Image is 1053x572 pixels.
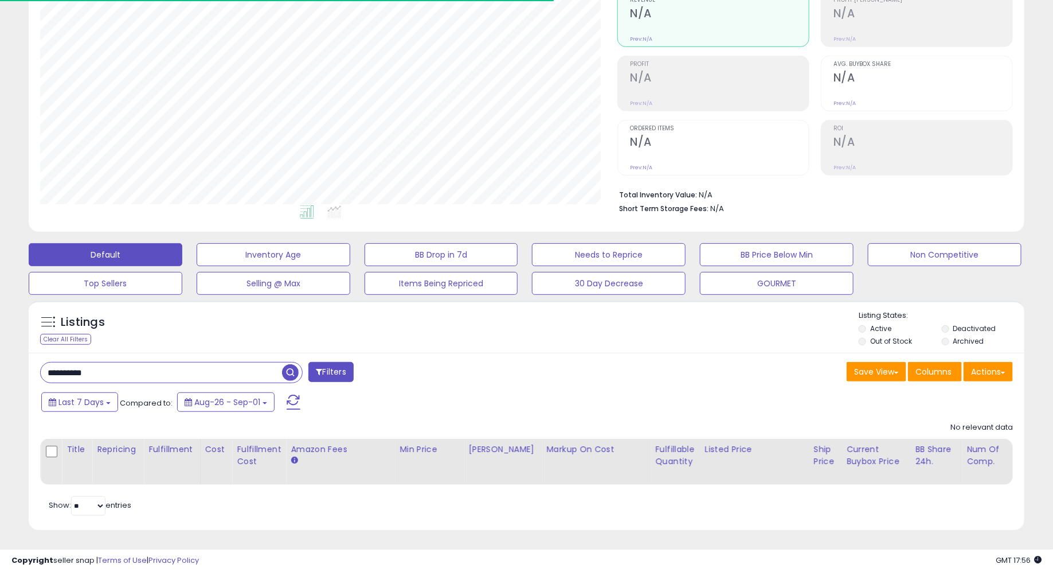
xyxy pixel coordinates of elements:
div: Num of Comp. [967,443,1009,468]
button: Items Being Repriced [365,272,518,295]
label: Out of Stock [870,336,912,346]
h2: N/A [630,7,809,22]
h2: N/A [630,71,809,87]
small: Prev: N/A [630,36,652,42]
span: Show: entries [49,500,131,511]
div: Fulfillment Cost [237,443,281,468]
small: Prev: N/A [833,36,856,42]
h2: N/A [833,71,1012,87]
span: ROI [833,126,1012,132]
h5: Listings [61,314,105,330]
button: Inventory Age [197,243,350,266]
button: Selling @ Max [197,272,350,295]
small: Prev: N/A [630,100,652,107]
button: Default [29,243,182,266]
div: Fulfillment [148,443,195,456]
button: GOURMET [700,272,854,295]
small: Prev: N/A [833,164,856,171]
div: Cost [205,443,228,456]
div: Markup on Cost [546,443,645,456]
span: Last 7 Days [58,396,104,408]
button: Aug-26 - Sep-01 [177,392,275,412]
label: Deactivated [953,324,996,333]
button: 30 Day Decrease [532,272,686,295]
small: Prev: N/A [833,100,856,107]
b: Short Term Storage Fees: [619,204,708,213]
button: Needs to Reprice [532,243,686,266]
button: BB Drop in 7d [365,243,518,266]
span: Avg. Buybox Share [833,61,1012,68]
span: Aug-26 - Sep-01 [194,396,260,408]
button: Columns [908,362,962,382]
button: Filters [308,362,353,382]
strong: Copyright [11,555,53,566]
span: Columns [915,366,952,378]
h2: N/A [833,7,1012,22]
h2: N/A [630,135,809,151]
label: Archived [953,336,984,346]
div: [PERSON_NAME] [468,443,537,456]
p: Listing States: [859,310,1024,321]
button: Actions [964,362,1013,382]
div: Fulfillable Quantity [655,443,695,468]
button: Top Sellers [29,272,182,295]
div: Repricing [97,443,139,456]
span: Profit [630,61,809,68]
span: Ordered Items [630,126,809,132]
span: Compared to: [120,398,173,408]
button: Save View [847,362,906,382]
div: Current Buybox Price [847,443,906,468]
button: Non Competitive [868,243,1021,266]
a: Privacy Policy [148,555,199,566]
th: The percentage added to the cost of goods (COGS) that forms the calculator for Min & Max prices. [542,439,651,485]
div: Amazon Fees [291,443,390,456]
b: Total Inventory Value: [619,190,697,200]
small: Amazon Fees. [291,456,297,466]
h2: N/A [833,135,1012,151]
div: Ship Price [814,443,837,468]
li: N/A [619,187,1004,201]
div: Min Price [400,443,459,456]
a: Terms of Use [98,555,147,566]
span: 2025-09-9 17:56 GMT [996,555,1042,566]
label: Active [870,324,891,333]
button: BB Price Below Min [700,243,854,266]
div: BB Share 24h. [915,443,957,468]
div: Listed Price [705,443,804,456]
div: Title [66,443,87,456]
div: Clear All Filters [40,334,91,345]
div: seller snap | | [11,555,199,566]
small: Prev: N/A [630,164,652,171]
div: No relevant data [950,422,1013,433]
span: N/A [710,203,724,214]
button: Last 7 Days [41,392,118,412]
